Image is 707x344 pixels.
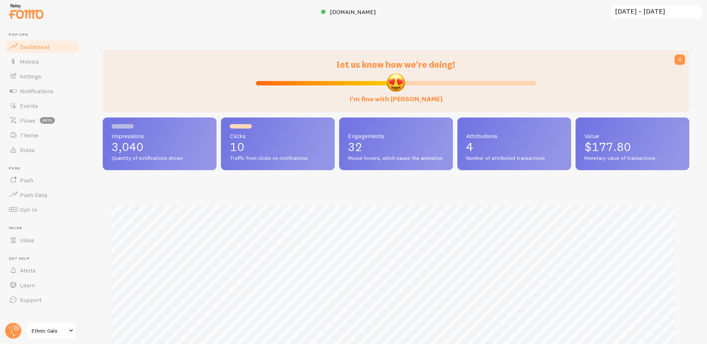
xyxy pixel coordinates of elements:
span: Pop-ups [9,32,80,37]
span: Events [20,102,38,109]
p: 4 [466,141,562,153]
label: i'm fine with [PERSON_NAME] [350,88,443,103]
span: Clicks [230,133,326,139]
a: Inline [4,233,80,248]
a: Settings [4,69,80,84]
span: Quantity of notifications shown [112,155,208,162]
span: let us know how we're doing! [337,59,455,70]
a: Dashboard [4,39,80,54]
a: Support [4,292,80,307]
span: Engagements [348,133,444,139]
span: Mouse hovers, which pause the animation [348,155,444,162]
span: Get Help [9,256,80,261]
span: Push [20,176,33,184]
a: Learn [4,278,80,292]
span: beta [40,117,55,124]
a: Push Data [4,187,80,202]
span: Alerts [20,267,36,274]
span: Traffic from clicks on notifications [230,155,326,162]
span: Learn [20,281,35,289]
img: fomo-relay-logo-orange.svg [8,2,45,21]
a: Theme [4,128,80,143]
span: Theme [20,131,38,139]
span: Notifications [20,87,53,95]
a: Alerts [4,263,80,278]
a: Metrics [4,54,80,69]
a: Events [4,98,80,113]
span: Opt-In [20,206,37,213]
span: Monetary value of transactions [584,155,680,162]
span: Attributions [466,133,562,139]
span: $177.80 [584,140,631,154]
span: Metrics [20,58,39,65]
span: Support [20,296,42,303]
span: Inline [9,226,80,231]
a: Flows beta [4,113,80,128]
img: emoji.png [386,73,406,92]
span: Value [584,133,680,139]
span: Number of attributed transactions [466,155,562,162]
span: Inline [20,236,34,244]
span: Impressions [112,133,208,139]
a: Ethnic Gals [27,322,76,340]
a: Rules [4,143,80,157]
span: Settings [20,73,41,80]
p: 3,040 [112,141,208,153]
span: Flows [20,117,35,124]
p: 32 [348,141,444,153]
a: Opt-In [4,202,80,217]
span: Push Data [20,191,48,199]
span: Ethnic Gals [32,326,67,335]
p: 10 [230,141,326,153]
span: Rules [20,146,35,154]
a: Push [4,173,80,187]
a: Notifications [4,84,80,98]
span: Push [9,166,80,171]
span: Dashboard [20,43,49,50]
